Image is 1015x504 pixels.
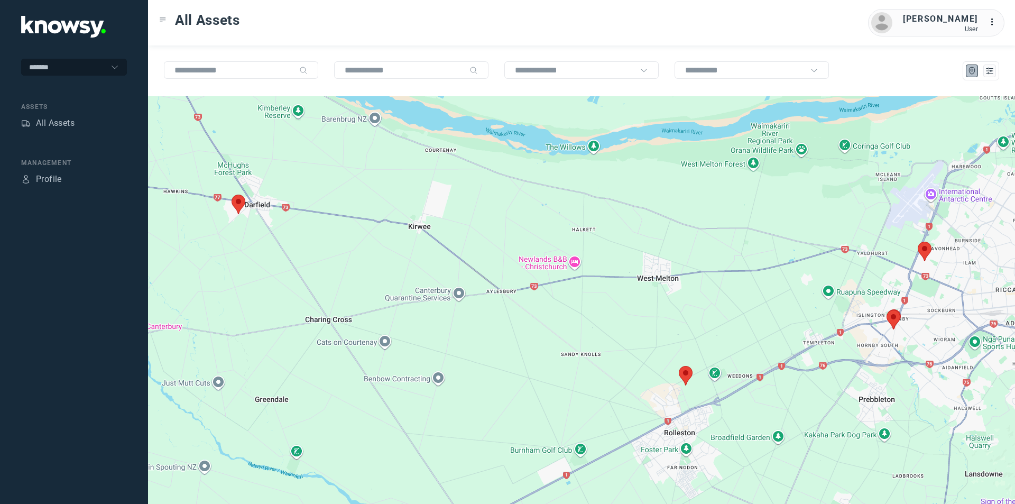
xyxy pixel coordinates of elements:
[21,173,62,186] a: ProfileProfile
[159,16,167,24] div: Toggle Menu
[469,66,478,75] div: Search
[21,16,106,38] img: Application Logo
[21,175,31,184] div: Profile
[21,158,127,168] div: Management
[989,16,1001,29] div: :
[989,16,1001,30] div: :
[903,25,978,33] div: User
[21,102,127,112] div: Assets
[175,11,240,30] span: All Assets
[985,66,994,76] div: List
[903,13,978,25] div: [PERSON_NAME]
[989,18,1000,26] tspan: ...
[21,117,75,130] a: AssetsAll Assets
[299,66,308,75] div: Search
[36,173,62,186] div: Profile
[21,118,31,128] div: Assets
[967,66,977,76] div: Map
[871,12,892,33] img: avatar.png
[36,117,75,130] div: All Assets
